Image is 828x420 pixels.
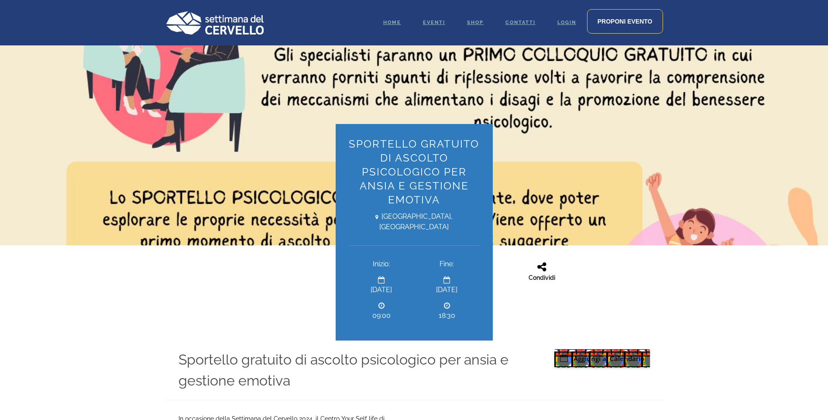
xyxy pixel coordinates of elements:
h4: Sportello gratuito di ascolto psicologico per ansia e gestione emotiva [179,349,537,391]
span: [GEOGRAPHIC_DATA], [GEOGRAPHIC_DATA] [349,211,480,232]
span: [DATE] [421,285,473,295]
span: Eventi [423,20,445,25]
span: Home [383,20,401,25]
span: Fine: [421,259,473,269]
span: Inizio: [355,259,408,269]
span: Contatti [505,20,536,25]
img: Logo [165,11,264,34]
div: Aggiungi al Calendario [554,349,650,368]
span: Login [557,20,576,25]
span: Shop [467,20,484,25]
span: 18:30 [421,310,473,321]
a: Proponi evento [587,9,663,34]
span: [DATE] [355,285,408,295]
h1: Sportello gratuito di ascolto psicologico per ansia e gestione emotiva [349,137,480,207]
span: Proponi evento [598,18,653,25]
span: 09:00 [355,310,408,321]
